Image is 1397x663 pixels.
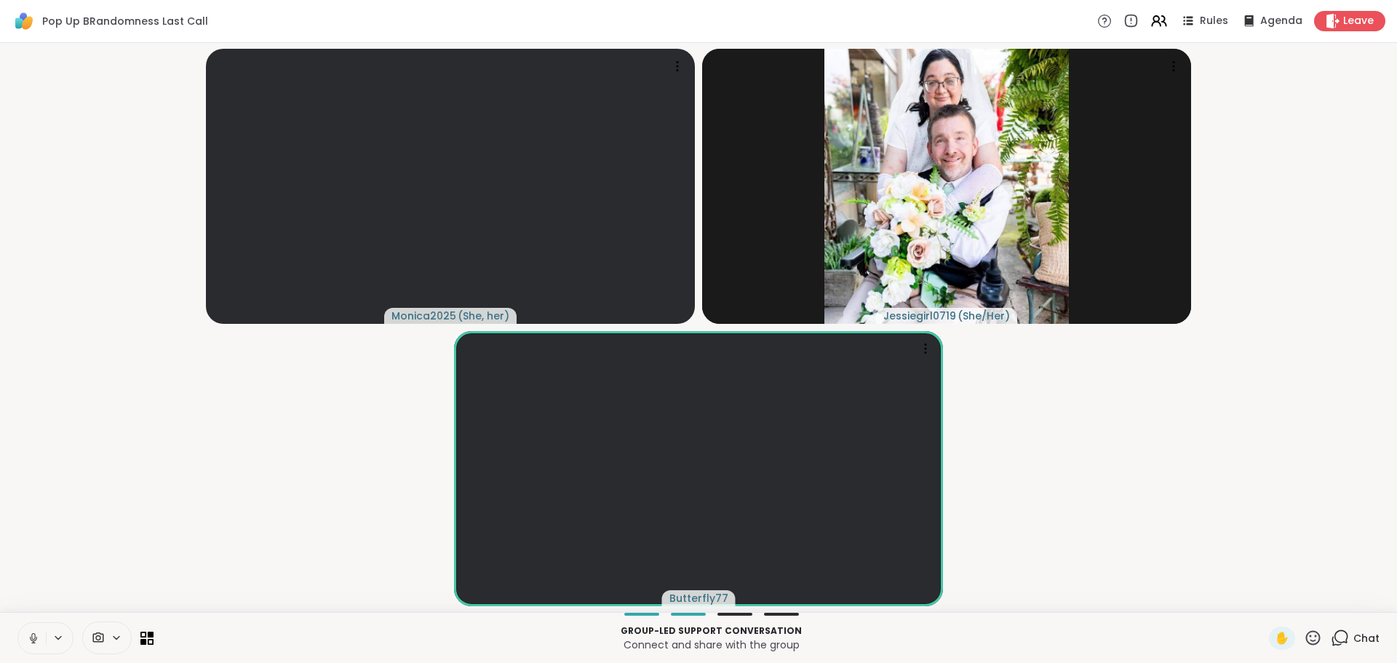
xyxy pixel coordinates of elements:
[162,624,1260,638] p: Group-led support conversation
[12,9,36,33] img: ShareWell Logomark
[162,638,1260,652] p: Connect and share with the group
[391,309,456,323] span: Monica2025
[1353,631,1380,646] span: Chat
[1343,14,1374,28] span: Leave
[1275,630,1289,647] span: ✋
[958,309,1010,323] span: ( She/Her )
[1260,14,1302,28] span: Agenda
[824,49,1069,324] img: Jessiegirl0719
[42,14,208,28] span: Pop Up BRandomness Last Call
[1200,14,1228,28] span: Rules
[883,309,956,323] span: Jessiegirl0719
[669,591,728,606] span: Butterfly77
[458,309,509,323] span: ( She, her )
